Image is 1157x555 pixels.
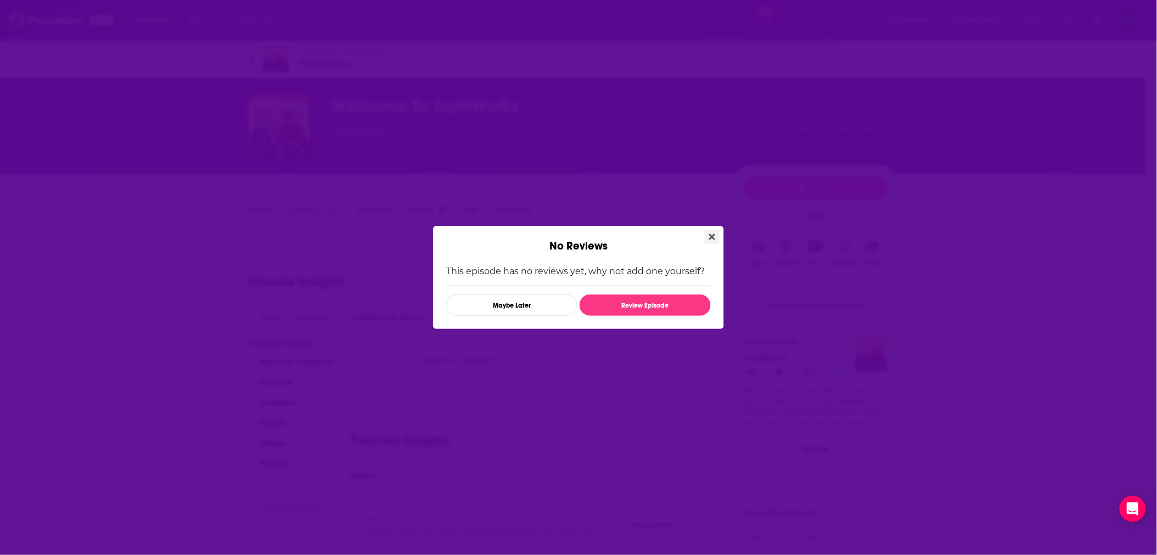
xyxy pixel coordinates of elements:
[705,230,720,244] button: Close
[446,295,577,316] button: Maybe Later
[433,226,724,253] div: No Reviews
[580,295,711,316] button: Review Episode
[1120,496,1146,522] div: Open Intercom Messenger
[446,266,711,276] p: This episode has no reviews yet, why not add one yourself?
